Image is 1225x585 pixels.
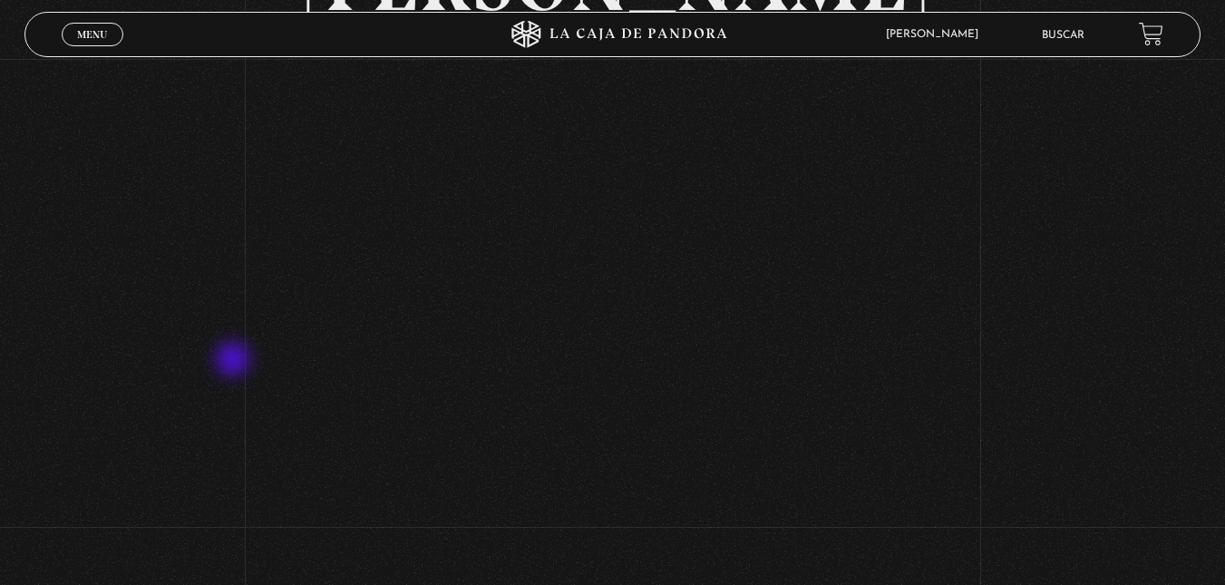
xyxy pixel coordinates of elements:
[71,44,113,57] span: Cerrar
[1042,30,1084,41] a: Buscar
[306,51,918,395] iframe: Dailymotion video player – MARIA GABRIELA PROGRAMA
[77,29,107,40] span: Menu
[877,29,997,40] span: [PERSON_NAME]
[1139,22,1163,46] a: View your shopping cart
